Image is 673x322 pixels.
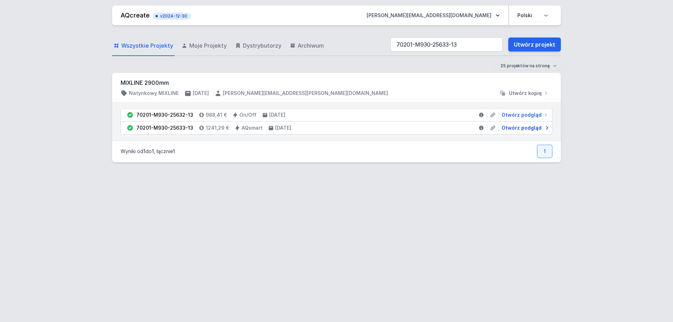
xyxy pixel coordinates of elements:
h4: 1241,29 € [206,124,229,131]
div: 70201-M930-25633-13 [136,124,193,131]
span: 1 [143,148,145,154]
button: [PERSON_NAME][EMAIL_ADDRESS][DOMAIN_NAME] [361,9,505,22]
span: 1 [173,148,175,154]
h4: On/Off [239,111,257,118]
span: Utwórz kopię [509,90,542,97]
span: Moje Projekty [189,41,227,50]
span: Wszystkie Projekty [121,41,173,50]
h4: Natynkowy MIXLINE [129,90,179,97]
h4: AQsmart [242,124,263,131]
button: v2024-12-30 [152,11,191,20]
h4: [DATE] [275,124,291,131]
a: Otwórz podgląd [499,124,549,131]
span: Otwórz podgląd [502,124,542,131]
a: AQcreate [121,12,150,19]
h4: 988,41 € [206,111,227,118]
h3: MIXLINE 2900mm [121,78,552,87]
div: 70201-M930-25632-13 [136,111,193,118]
h4: [DATE] [269,111,285,118]
a: Wszystkie Projekty [112,36,175,56]
a: Otwórz podgląd [499,111,549,118]
h4: [DATE] [193,90,209,97]
span: 1 [152,148,154,154]
a: Archiwum [288,36,325,56]
a: Dystrybutorzy [234,36,283,56]
a: 1 [537,145,552,158]
input: Szukaj wśród projektów i wersji... [390,37,503,52]
span: Archiwum [298,41,324,50]
h4: [PERSON_NAME][EMAIL_ADDRESS][PERSON_NAME][DOMAIN_NAME] [223,90,388,97]
p: Wyniki od do , łącznie [121,148,175,155]
a: Moje Projekty [180,36,228,56]
select: Wybierz język [513,9,552,22]
span: Dystrybutorzy [243,41,281,50]
a: Utwórz projekt [508,37,561,52]
span: v2024-12-30 [156,13,187,19]
button: Utwórz kopię [496,90,552,97]
span: Otwórz podgląd [502,111,542,118]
